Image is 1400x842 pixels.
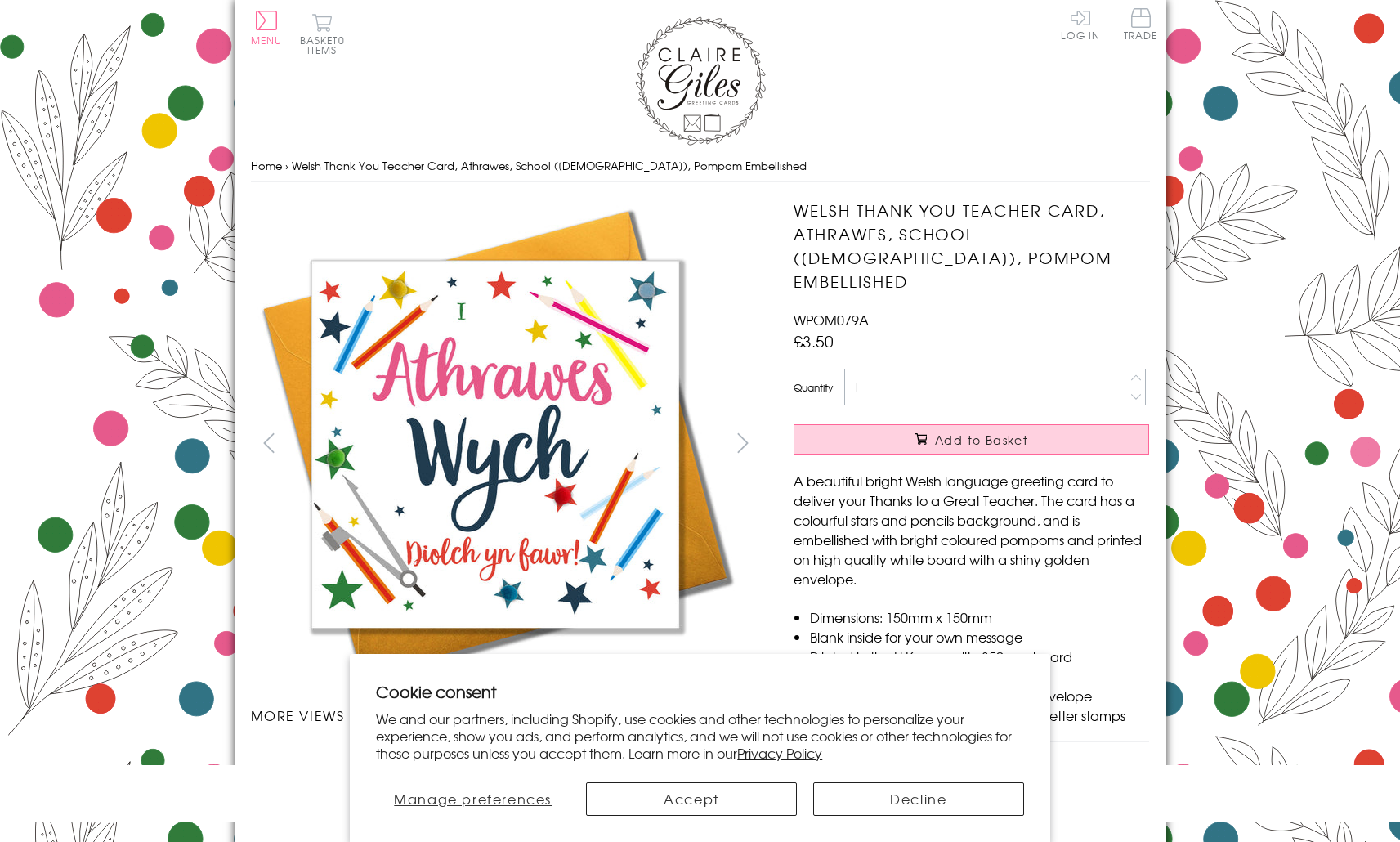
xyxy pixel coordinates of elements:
[761,199,1251,661] img: Welsh Thank You Teacher Card, Athrawes, School (Female), Pompom Embellished
[794,424,1149,455] button: Add to Basket
[794,199,1149,293] h1: Welsh Thank You Teacher Card, Athrawes, School ([DEMOGRAPHIC_DATA]), Pompom Embellished
[307,33,345,57] span: 0 items
[300,13,345,55] button: Basket0 items
[251,150,1150,183] nav: breadcrumbs
[724,424,761,461] button: next
[250,199,740,689] img: Welsh Thank You Teacher Card, Athrawes, School (Female), Pompom Embellished
[376,782,570,816] button: Manage preferences
[394,789,552,808] span: Manage preferences
[1124,8,1158,40] span: Trade
[314,761,315,762] img: Welsh Thank You Teacher Card, Athrawes, School (Female), Pompom Embellished
[935,432,1028,448] span: Add to Basket
[251,33,283,47] span: Menu
[794,380,833,395] label: Quantity
[1124,8,1158,43] a: Trade
[794,310,869,329] span: WPOM079A
[292,158,807,173] span: Welsh Thank You Teacher Card, Athrawes, School ([DEMOGRAPHIC_DATA]), Pompom Embellished
[794,329,834,352] span: £3.50
[251,705,762,725] h3: More views
[737,743,822,763] a: Privacy Policy
[251,741,378,777] li: Carousel Page 1 (Current Slide)
[794,471,1149,589] p: A beautiful bright Welsh language greeting card to deliver your Thanks to a Great Teacher. The ca...
[810,647,1149,666] li: Printed in the U.K on quality 350gsm board
[251,424,288,461] button: prev
[586,782,797,816] button: Accept
[251,11,283,45] button: Menu
[813,782,1024,816] button: Decline
[251,158,282,173] a: Home
[635,16,766,146] img: Claire Giles Greetings Cards
[810,627,1149,647] li: Blank inside for your own message
[810,607,1149,627] li: Dimensions: 150mm x 150mm
[285,158,288,173] span: ›
[1061,8,1100,40] a: Log In
[376,680,1024,703] h2: Cookie consent
[251,741,762,777] ul: Carousel Pagination
[376,710,1024,761] p: We and our partners, including Shopify, use cookies and other technologies to personalize your ex...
